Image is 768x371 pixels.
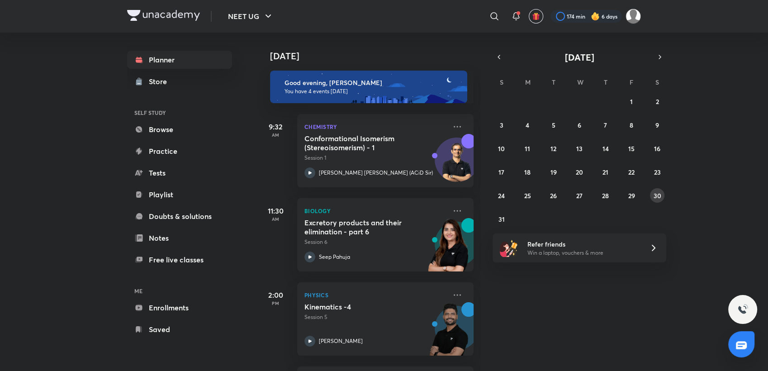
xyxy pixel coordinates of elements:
[500,78,503,86] abbr: Sunday
[520,118,535,132] button: August 4, 2025
[602,144,608,153] abbr: August 14, 2025
[628,191,635,200] abbr: August 29, 2025
[304,218,417,236] h5: Excretory products and their elimination - part 6
[546,118,561,132] button: August 5, 2025
[628,144,635,153] abbr: August 15, 2025
[529,9,543,24] button: avatar
[527,249,639,257] p: Win a laptop, vouchers & more
[650,141,664,156] button: August 16, 2025
[628,168,635,176] abbr: August 22, 2025
[284,79,459,87] h6: Good evening, [PERSON_NAME]
[500,239,518,257] img: referral
[494,165,509,179] button: August 17, 2025
[655,78,659,86] abbr: Saturday
[257,132,294,138] p: AM
[576,144,583,153] abbr: August 13, 2025
[650,165,664,179] button: August 23, 2025
[494,188,509,203] button: August 24, 2025
[604,121,607,129] abbr: August 7, 2025
[149,76,172,87] div: Store
[304,205,446,216] p: Biology
[500,121,503,129] abbr: August 3, 2025
[524,168,531,176] abbr: August 18, 2025
[598,118,612,132] button: August 7, 2025
[572,118,587,132] button: August 6, 2025
[257,290,294,300] h5: 2:00
[550,191,557,200] abbr: August 26, 2025
[127,251,232,269] a: Free live classes
[127,207,232,225] a: Doubts & solutions
[654,191,661,200] abbr: August 30, 2025
[655,121,659,129] abbr: August 9, 2025
[257,216,294,222] p: AM
[656,97,659,106] abbr: August 2, 2025
[127,164,232,182] a: Tests
[572,165,587,179] button: August 20, 2025
[127,105,232,120] h6: SELF STUDY
[598,188,612,203] button: August 28, 2025
[572,188,587,203] button: August 27, 2025
[630,121,633,129] abbr: August 8, 2025
[127,10,200,23] a: Company Logo
[424,302,474,365] img: unacademy
[598,165,612,179] button: August 21, 2025
[127,185,232,204] a: Playlist
[498,168,504,176] abbr: August 17, 2025
[626,9,641,24] img: Payal
[624,165,639,179] button: August 22, 2025
[304,290,446,300] p: Physics
[552,121,555,129] abbr: August 5, 2025
[319,169,433,177] p: [PERSON_NAME] [PERSON_NAME] (ACiD Sir)
[498,144,505,153] abbr: August 10, 2025
[624,94,639,109] button: August 1, 2025
[525,144,530,153] abbr: August 11, 2025
[127,10,200,21] img: Company Logo
[527,239,639,249] h6: Refer friends
[257,205,294,216] h5: 11:30
[257,121,294,132] h5: 9:32
[319,253,350,261] p: Seep Pahuja
[127,320,232,338] a: Saved
[630,78,633,86] abbr: Friday
[127,51,232,69] a: Planner
[494,141,509,156] button: August 10, 2025
[127,229,232,247] a: Notes
[520,165,535,179] button: August 18, 2025
[578,121,581,129] abbr: August 6, 2025
[127,72,232,90] a: Store
[127,120,232,138] a: Browse
[650,94,664,109] button: August 2, 2025
[284,88,459,95] p: You have 4 events [DATE]
[602,168,608,176] abbr: August 21, 2025
[498,191,505,200] abbr: August 24, 2025
[494,118,509,132] button: August 3, 2025
[650,188,664,203] button: August 30, 2025
[550,144,556,153] abbr: August 12, 2025
[424,218,474,281] img: unacademy
[654,168,661,176] abbr: August 23, 2025
[525,78,531,86] abbr: Monday
[572,141,587,156] button: August 13, 2025
[591,12,600,21] img: streak
[603,78,607,86] abbr: Thursday
[598,141,612,156] button: August 14, 2025
[304,238,446,246] p: Session 6
[624,118,639,132] button: August 8, 2025
[624,188,639,203] button: August 29, 2025
[223,7,279,25] button: NEET UG
[737,304,748,315] img: ttu
[624,141,639,156] button: August 15, 2025
[319,337,363,345] p: [PERSON_NAME]
[270,51,483,62] h4: [DATE]
[546,188,561,203] button: August 26, 2025
[127,299,232,317] a: Enrollments
[630,97,633,106] abbr: August 1, 2025
[577,78,583,86] abbr: Wednesday
[546,141,561,156] button: August 12, 2025
[304,134,417,152] h5: Conformational Isomerism (Stereoisomerism) - 1
[532,12,540,20] img: avatar
[546,165,561,179] button: August 19, 2025
[602,191,609,200] abbr: August 28, 2025
[304,121,446,132] p: Chemistry
[127,283,232,299] h6: ME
